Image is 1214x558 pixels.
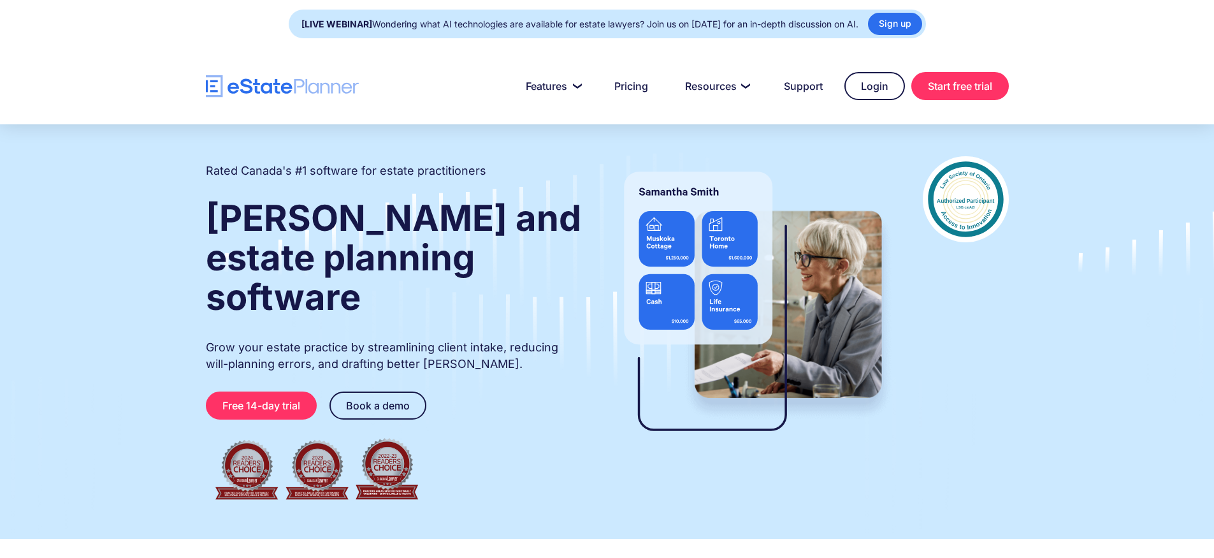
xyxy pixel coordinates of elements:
h2: Rated Canada's #1 software for estate practitioners [206,163,486,179]
a: Features [510,73,593,99]
p: Grow your estate practice by streamlining client intake, reducing will-planning errors, and draft... [206,339,583,372]
a: Login [844,72,905,100]
a: home [206,75,359,98]
img: estate planner showing wills to their clients, using eState Planner, a leading estate planning so... [609,156,897,456]
a: Support [769,73,838,99]
a: Book a demo [329,392,426,420]
a: Free 14-day trial [206,392,317,420]
a: Resources [670,73,762,99]
a: Sign up [868,13,922,35]
strong: [LIVE WEBINAR] [301,18,372,29]
a: Start free trial [911,72,1009,100]
a: Pricing [599,73,663,99]
strong: [PERSON_NAME] and estate planning software [206,196,581,319]
div: Wondering what AI technologies are available for estate lawyers? Join us on [DATE] for an in-dept... [301,15,858,33]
